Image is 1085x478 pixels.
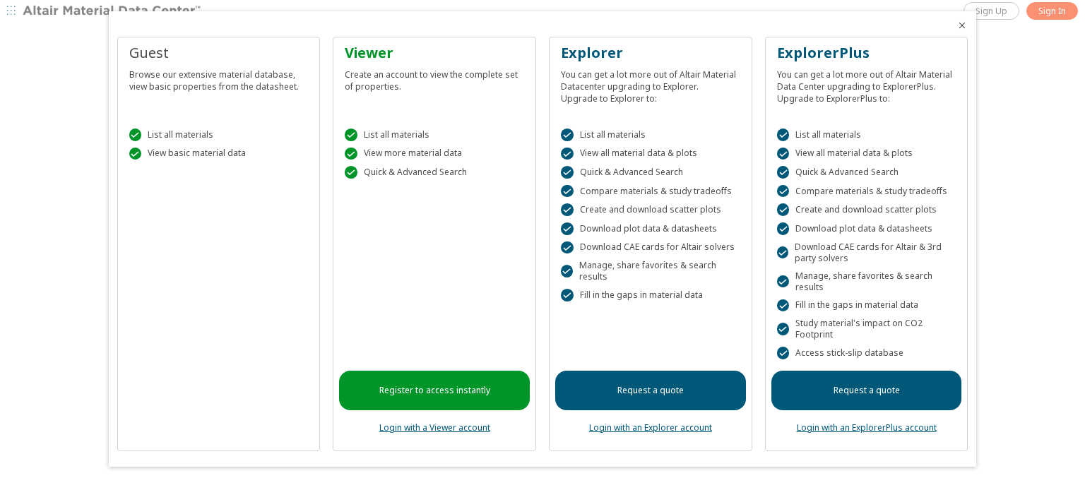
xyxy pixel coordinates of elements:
[777,63,956,104] div: You can get a lot more out of Altair Material Data Center upgrading to ExplorerPlus. Upgrade to E...
[777,148,956,160] div: View all material data & plots
[379,422,490,434] a: Login with a Viewer account
[345,63,524,92] div: Create an account to view the complete set of properties.
[561,129,574,141] div: 
[339,371,530,410] a: Register to access instantly
[561,129,740,141] div: List all materials
[777,129,790,141] div: 
[561,185,740,198] div: Compare materials & study tradeoffs
[129,63,309,92] div: Browse our extensive material database, view basic properties from the datasheet.
[561,185,574,198] div: 
[561,289,574,301] div: 
[777,166,790,179] div: 
[777,185,956,198] div: Compare materials & study tradeoffs
[777,270,956,293] div: Manage, share favorites & search results
[561,166,574,179] div: 
[777,43,956,63] div: ExplorerPlus
[777,347,790,359] div: 
[129,129,142,141] div: 
[561,43,740,63] div: Explorer
[561,222,574,235] div: 
[777,246,788,259] div: 
[777,148,790,160] div: 
[777,203,790,216] div: 
[777,222,956,235] div: Download plot data & datasheets
[555,371,746,410] a: Request a quote
[777,129,956,141] div: List all materials
[777,299,956,312] div: Fill in the gaps in material data
[129,43,309,63] div: Guest
[777,275,789,288] div: 
[345,148,524,160] div: View more material data
[345,148,357,160] div: 
[345,166,357,179] div: 
[345,129,357,141] div: 
[777,166,956,179] div: Quick & Advanced Search
[777,299,790,312] div: 
[561,241,740,254] div: Download CAE cards for Altair solvers
[589,422,712,434] a: Login with an Explorer account
[797,422,937,434] a: Login with an ExplorerPlus account
[561,203,740,216] div: Create and download scatter plots
[777,347,956,359] div: Access stick-slip database
[561,289,740,301] div: Fill in the gaps in material data
[777,241,956,264] div: Download CAE cards for Altair & 3rd party solvers
[561,222,740,235] div: Download plot data & datasheets
[561,203,574,216] div: 
[777,222,790,235] div: 
[561,265,573,277] div: 
[345,166,524,179] div: Quick & Advanced Search
[561,241,574,254] div: 
[561,148,574,160] div: 
[777,318,956,340] div: Study material's impact on CO2 Footprint
[956,20,968,31] button: Close
[561,148,740,160] div: View all material data & plots
[345,129,524,141] div: List all materials
[771,371,962,410] a: Request a quote
[777,203,956,216] div: Create and download scatter plots
[561,63,740,104] div: You can get a lot more out of Altair Material Datacenter upgrading to Explorer. Upgrade to Explor...
[561,166,740,179] div: Quick & Advanced Search
[345,43,524,63] div: Viewer
[561,260,740,282] div: Manage, share favorites & search results
[129,148,309,160] div: View basic material data
[777,185,790,198] div: 
[129,148,142,160] div: 
[129,129,309,141] div: List all materials
[777,323,789,335] div: 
